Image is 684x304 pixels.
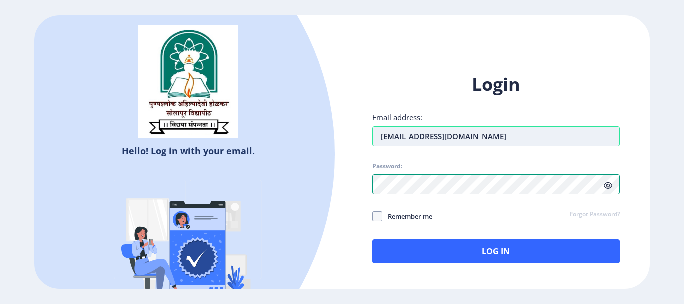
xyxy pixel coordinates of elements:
[372,126,620,146] input: Email address
[372,162,402,170] label: Password:
[372,72,620,96] h1: Login
[372,239,620,263] button: Log In
[570,210,620,219] a: Forgot Password?
[372,112,422,122] label: Email address:
[138,25,238,138] img: sulogo.png
[382,210,432,222] span: Remember me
